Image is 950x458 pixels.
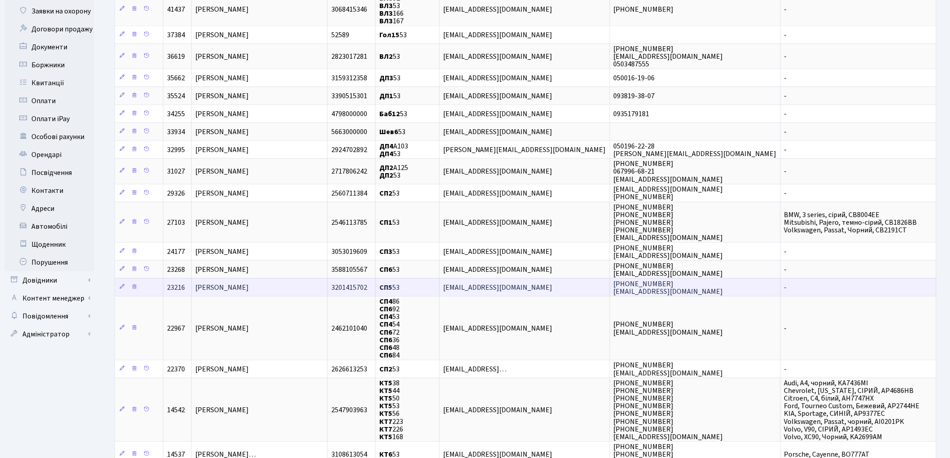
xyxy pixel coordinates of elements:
[784,323,787,333] span: -
[331,167,367,177] span: 2717806242
[379,30,407,40] span: 53
[379,30,400,40] b: Гол15
[379,1,393,11] b: ВЛ3
[379,52,393,61] b: ВЛ2
[195,188,249,198] span: [PERSON_NAME]
[379,393,392,403] b: КТ5
[331,364,367,374] span: 2626613253
[167,218,185,227] span: 27103
[167,145,185,155] span: 32995
[195,91,249,101] span: [PERSON_NAME]
[379,247,400,257] span: 53
[331,218,367,227] span: 2546113785
[784,145,787,155] span: -
[379,432,392,442] b: КТ5
[195,167,249,177] span: [PERSON_NAME]
[443,4,553,14] span: [EMAIL_ADDRESS][DOMAIN_NAME]
[784,378,920,442] span: Audi, A4, чорний, KA7436MI Chevrolet, [US_STATE], СІРИЙ, AP4686НВ Citroen, C4, білий, АН7747НХ Fo...
[4,110,94,128] a: Оплати iPay
[379,188,400,198] span: 53
[784,127,787,137] span: -
[614,73,655,83] span: 050016-19-06
[614,378,723,442] span: [PHONE_NUMBER] [PHONE_NUMBER] [PHONE_NUMBER] [PHONE_NUMBER] [PHONE_NUMBER] [PHONE_NUMBER] [PHONE_...
[379,320,392,330] b: СП4
[167,405,185,415] span: 14542
[4,218,94,236] a: Автомобілі
[379,149,393,159] b: ДП4
[614,243,723,261] span: [PHONE_NUMBER] [EMAIL_ADDRESS][DOMAIN_NAME]
[379,163,408,180] span: А125 53
[379,109,407,119] span: 53
[784,73,787,83] span: -
[195,30,249,40] span: [PERSON_NAME]
[379,109,400,119] b: Баб12
[167,30,185,40] span: 37384
[195,265,249,275] span: [PERSON_NAME]
[379,73,400,83] span: 53
[614,159,723,184] span: [PHONE_NUMBER] 067996-68-21 [EMAIL_ADDRESS][DOMAIN_NAME]
[4,2,94,20] a: Заявки на охорону
[167,364,185,374] span: 22370
[379,218,392,227] b: СП1
[195,323,249,333] span: [PERSON_NAME]
[167,52,185,61] span: 36619
[331,405,367,415] span: 2547903963
[167,323,185,333] span: 22967
[443,109,553,119] span: [EMAIL_ADDRESS][DOMAIN_NAME]
[331,52,367,61] span: 2823017281
[443,127,553,137] span: [EMAIL_ADDRESS][DOMAIN_NAME]
[379,127,405,137] span: 53
[443,145,606,155] span: [PERSON_NAME][EMAIL_ADDRESS][DOMAIN_NAME]
[443,52,553,61] span: [EMAIL_ADDRESS][DOMAIN_NAME]
[331,91,367,101] span: 3390515301
[379,283,392,292] b: СП5
[379,327,392,337] b: СП6
[379,401,392,411] b: КТ5
[443,283,553,292] span: [EMAIL_ADDRESS][DOMAIN_NAME]
[443,405,553,415] span: [EMAIL_ADDRESS][DOMAIN_NAME]
[614,184,723,202] span: [EMAIL_ADDRESS][DOMAIN_NAME] [PHONE_NUMBER]
[614,44,723,69] span: [PHONE_NUMBER] [EMAIL_ADDRESS][DOMAIN_NAME] 0503487555
[4,92,94,110] a: Оплати
[379,265,400,275] span: 53
[784,265,787,275] span: -
[4,20,94,38] a: Договори продажу
[443,218,553,227] span: [EMAIL_ADDRESS][DOMAIN_NAME]
[614,202,723,243] span: [PHONE_NUMBER] [PHONE_NUMBER] [PHONE_NUMBER] [PHONE_NUMBER] [EMAIL_ADDRESS][DOMAIN_NAME]
[4,38,94,56] a: Документи
[443,265,553,275] span: [EMAIL_ADDRESS][DOMAIN_NAME]
[4,271,94,289] a: Довідники
[614,4,674,14] span: [PHONE_NUMBER]
[331,283,367,292] span: 3201415702
[167,283,185,292] span: 23216
[443,364,507,374] span: [EMAIL_ADDRESS]…
[379,350,392,360] b: СП6
[614,320,723,337] span: [PHONE_NUMBER] [EMAIL_ADDRESS][DOMAIN_NAME]
[379,312,392,322] b: СП4
[195,247,249,257] span: [PERSON_NAME]
[784,109,787,119] span: -
[195,218,249,227] span: [PERSON_NAME]
[443,188,553,198] span: [EMAIL_ADDRESS][DOMAIN_NAME]
[195,109,249,119] span: [PERSON_NAME]
[379,297,392,306] b: СП4
[331,30,349,40] span: 52589
[4,236,94,253] a: Щоденник
[379,378,392,388] b: КТ5
[379,409,392,419] b: КТ5
[167,73,185,83] span: 35662
[331,73,367,83] span: 3159312358
[195,52,249,61] span: [PERSON_NAME]
[379,188,392,198] b: СП2
[379,9,393,18] b: ВЛ3
[379,127,398,137] b: Шев6
[443,73,553,83] span: [EMAIL_ADDRESS][DOMAIN_NAME]
[4,74,94,92] a: Квитанції
[4,307,94,325] a: Повідомлення
[167,188,185,198] span: 29326
[379,141,393,151] b: ДП4
[614,91,655,101] span: 093819-38-07
[331,145,367,155] span: 2924702892
[379,141,408,159] span: А103 53
[4,289,94,307] a: Контент менеджер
